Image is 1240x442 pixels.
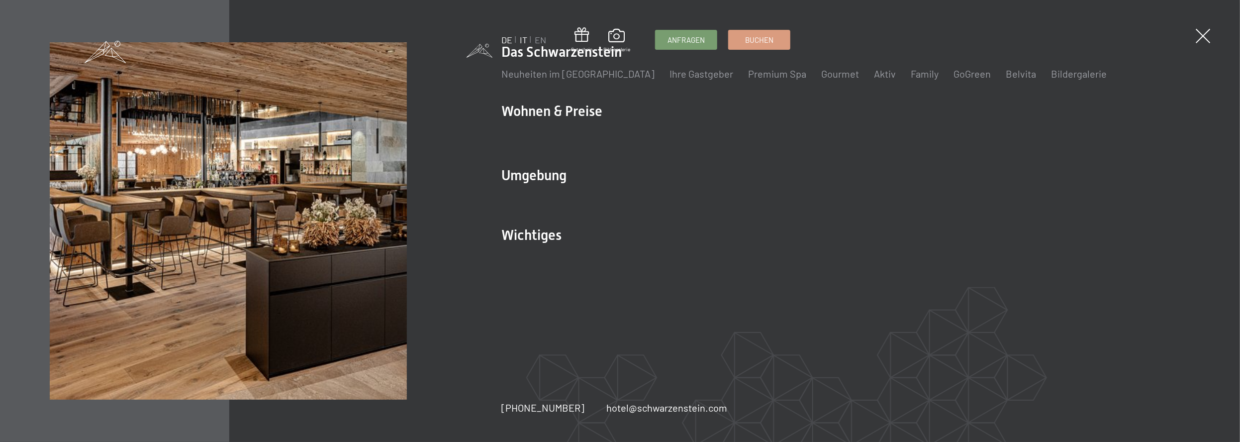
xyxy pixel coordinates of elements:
a: Bildergalerie [1051,68,1107,80]
a: Anfragen [656,30,717,49]
a: IT [520,34,527,45]
a: EN [535,34,546,45]
a: Belvita [1006,68,1036,80]
span: Anfragen [668,35,705,45]
a: hotel@schwarzenstein.com [606,401,727,415]
a: Premium Spa [748,68,806,80]
span: Buchen [745,35,773,45]
a: Aktiv [874,68,896,80]
a: [PHONE_NUMBER] [501,401,584,415]
a: Bildergalerie [603,29,630,53]
a: Gourmet [821,68,859,80]
a: Family [911,68,939,80]
a: GoGreen [954,68,991,80]
span: Gutschein [571,46,592,53]
span: [PHONE_NUMBER] [501,402,584,414]
a: Neuheiten im [GEOGRAPHIC_DATA] [501,68,655,80]
span: Bildergalerie [603,46,630,53]
a: DE [501,34,512,45]
a: Ihre Gastgeber [669,68,733,80]
a: Gutschein [571,27,592,53]
a: Buchen [729,30,790,49]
